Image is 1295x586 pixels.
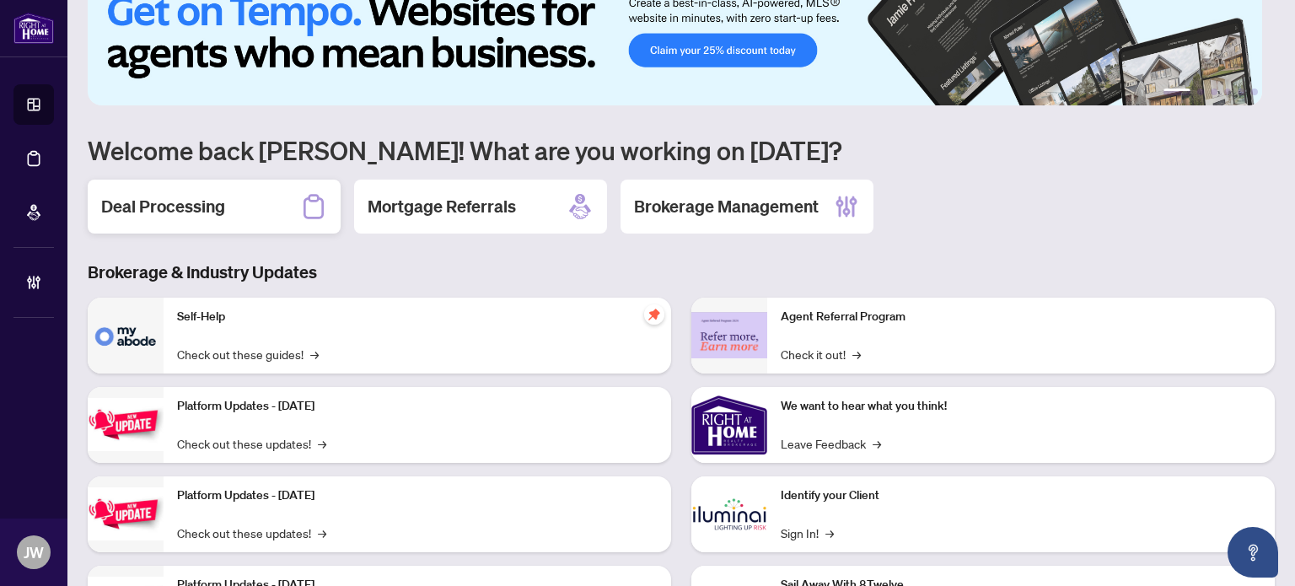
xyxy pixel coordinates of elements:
[24,540,44,564] span: JW
[852,345,861,363] span: →
[318,524,326,542] span: →
[644,304,664,325] span: pushpin
[1211,89,1217,95] button: 3
[781,487,1261,505] p: Identify your Client
[781,308,1261,326] p: Agent Referral Program
[781,524,834,542] a: Sign In!→
[88,298,164,374] img: Self-Help
[781,345,861,363] a: Check it out!→
[691,476,767,552] img: Identify your Client
[1228,527,1278,578] button: Open asap
[1238,89,1244,95] button: 5
[177,524,326,542] a: Check out these updates!→
[88,487,164,540] img: Platform Updates - July 8, 2025
[88,398,164,451] img: Platform Updates - July 21, 2025
[1197,89,1204,95] button: 2
[781,397,1261,416] p: We want to hear what you think!
[1224,89,1231,95] button: 4
[177,434,326,453] a: Check out these updates!→
[177,487,658,505] p: Platform Updates - [DATE]
[13,13,54,44] img: logo
[634,195,819,218] h2: Brokerage Management
[88,261,1275,284] h3: Brokerage & Industry Updates
[101,195,225,218] h2: Deal Processing
[177,345,319,363] a: Check out these guides!→
[1163,89,1190,95] button: 1
[318,434,326,453] span: →
[310,345,319,363] span: →
[873,434,881,453] span: →
[88,134,1275,166] h1: Welcome back [PERSON_NAME]! What are you working on [DATE]?
[691,387,767,463] img: We want to hear what you think!
[177,397,658,416] p: Platform Updates - [DATE]
[781,434,881,453] a: Leave Feedback→
[177,308,658,326] p: Self-Help
[368,195,516,218] h2: Mortgage Referrals
[1251,89,1258,95] button: 6
[825,524,834,542] span: →
[691,312,767,358] img: Agent Referral Program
